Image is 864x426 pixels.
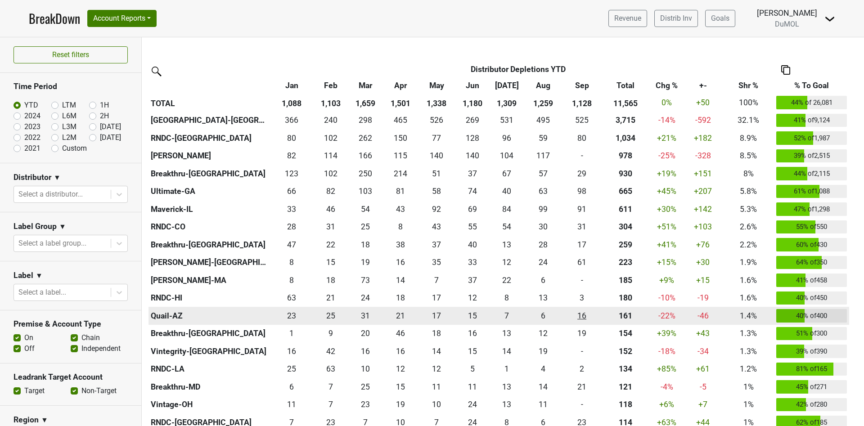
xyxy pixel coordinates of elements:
[348,254,383,272] td: 18.52
[492,132,522,144] div: 96
[148,271,270,289] th: [PERSON_NAME]-MA
[705,10,735,27] a: Goals
[524,129,562,147] td: 59.332
[601,218,650,236] th: 303.567
[458,185,487,197] div: 74
[455,271,490,289] td: 37.333
[686,239,720,251] div: +76
[383,147,418,165] td: 114.666
[386,256,415,268] div: 16
[383,94,418,112] th: 1,501
[270,147,314,165] td: 81.668
[492,185,522,197] div: 40
[383,236,418,254] td: 37.5
[723,129,774,147] td: 8.9%
[420,132,454,144] div: 77
[490,218,524,236] td: 53.5
[383,129,418,147] td: 150.167
[348,77,383,94] th: Mar: activate to sort column ascending
[458,114,487,126] div: 269
[686,256,720,268] div: +30
[314,200,348,218] td: 45.5
[458,150,487,161] div: 140
[270,200,314,218] td: 33.166
[418,183,456,201] td: 57.66
[775,20,799,28] span: DuMOL
[314,165,348,183] td: 102.491
[723,94,774,112] td: 100%
[348,271,383,289] td: 73
[62,100,76,111] label: LTM
[148,129,270,147] th: RNDC-[GEOGRAPHIC_DATA]
[455,94,490,112] th: 1,180
[386,132,415,144] div: 150
[601,147,650,165] th: 978.169
[458,256,487,268] div: 33
[348,165,383,183] td: 250.334
[24,143,40,154] label: 2021
[723,183,774,201] td: 5.8%
[603,168,648,179] div: 930
[272,132,311,144] div: 80
[650,129,684,147] td: +21 %
[24,100,38,111] label: YTD
[526,203,560,215] div: 99
[650,112,684,130] td: -14 %
[314,147,348,165] td: 114.167
[524,236,562,254] td: 28
[562,147,601,165] td: 0
[270,254,314,272] td: 8.18
[455,183,490,201] td: 74.33
[603,150,648,161] div: 978
[650,183,684,201] td: +45 %
[757,7,817,19] div: [PERSON_NAME]
[601,200,650,218] th: 611.166
[62,132,76,143] label: L2M
[315,256,345,268] div: 15
[696,98,710,107] span: +50
[723,236,774,254] td: 2.2%
[562,254,601,272] td: 61.17
[601,112,650,130] th: 3714.603
[562,183,601,201] td: 98.33
[565,185,599,197] div: 98
[100,100,109,111] label: 1H
[686,221,720,233] div: +103
[524,112,562,130] td: 495
[455,147,490,165] td: 139.834
[490,200,524,218] td: 84.167
[270,165,314,183] td: 122.51
[492,256,522,268] div: 12
[723,165,774,183] td: 8%
[524,200,562,218] td: 99.165
[603,239,648,251] div: 259
[420,185,454,197] div: 58
[601,129,650,147] th: 1033.970
[661,98,672,107] span: 0%
[458,221,487,233] div: 55
[526,221,560,233] div: 30
[601,94,650,112] th: 11,565
[526,239,560,251] div: 28
[350,150,381,161] div: 166
[314,236,348,254] td: 22
[455,129,490,147] td: 127.504
[383,112,418,130] td: 465.334
[13,271,33,280] h3: Label
[723,112,774,130] td: 32.1%
[13,82,128,91] h3: Time Period
[458,203,487,215] div: 69
[490,112,524,130] td: 531.336
[420,256,454,268] div: 35
[350,239,381,251] div: 18
[24,111,40,121] label: 2024
[315,239,345,251] div: 22
[490,254,524,272] td: 12.34
[386,114,415,126] div: 465
[348,200,383,218] td: 54.166
[420,239,454,251] div: 37
[418,112,456,130] td: 525.665
[348,218,383,236] td: 24.7
[148,183,270,201] th: Ultimate-GA
[723,200,774,218] td: 5.3%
